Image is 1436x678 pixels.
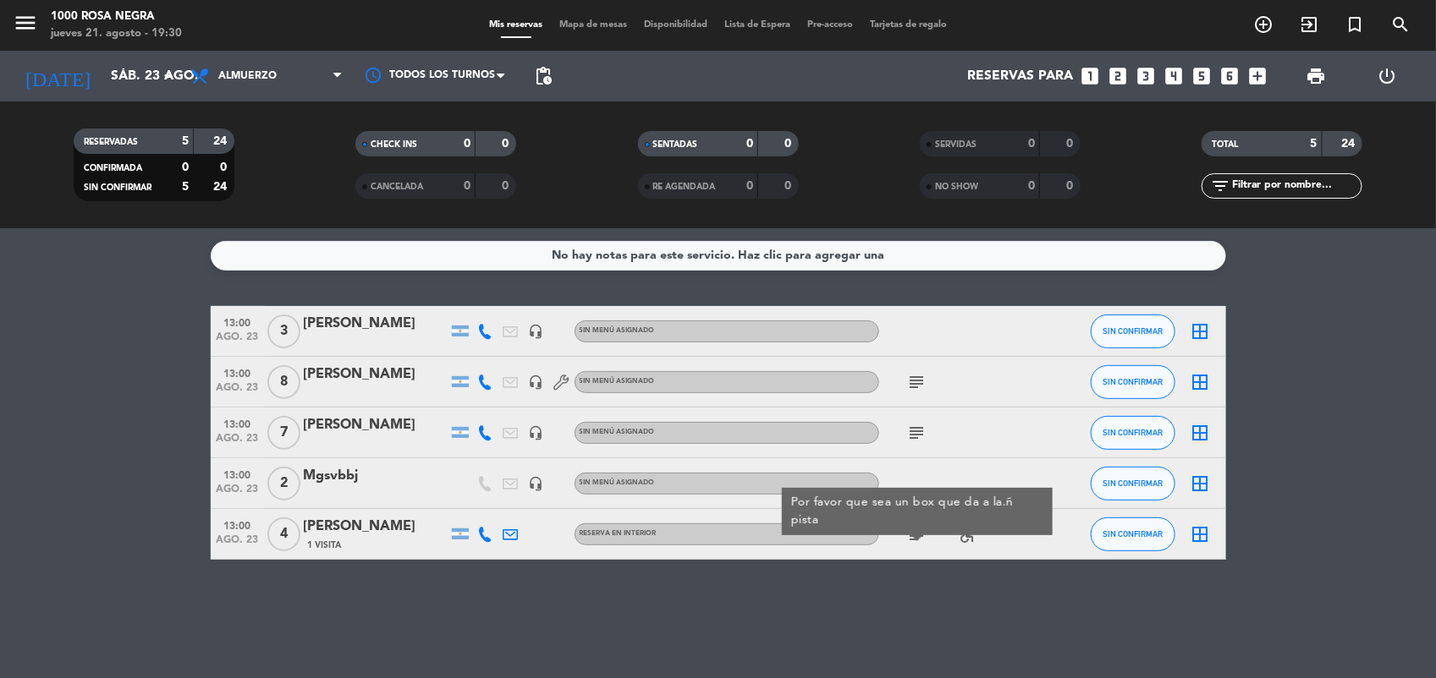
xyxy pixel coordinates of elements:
span: Almuerzo [218,70,277,82]
span: pending_actions [533,66,553,86]
strong: 0 [784,138,795,150]
div: No hay notas para este servicio. Haz clic para agregar una [552,246,884,265]
strong: 0 [503,138,513,150]
div: [PERSON_NAME] [304,364,448,385]
strong: 0 [1028,138,1035,150]
button: SIN CONFIRMAR [1091,416,1175,450]
span: 1 Visita [308,539,342,552]
span: SIN CONFIRMAR [1103,377,1163,386]
strong: 0 [220,161,230,173]
i: subject [907,423,927,443]
span: Sin menú asignado [580,479,655,486]
span: TOTAL [1212,140,1238,149]
span: Mapa de mesas [551,20,635,30]
i: border_all [1191,473,1211,494]
span: Reservas para [967,68,1073,85]
span: SIN CONFIRMAR [1103,529,1163,539]
span: ago. 23 [217,331,259,351]
strong: 0 [503,180,513,192]
span: print [1306,66,1326,86]
span: Sin menú asignado [580,378,655,385]
span: RESERVADAS [84,138,138,146]
span: 2 [267,467,300,500]
i: subject [907,372,927,392]
span: SERVIDAS [935,140,977,149]
span: CONFIRMADA [84,164,142,172]
strong: 5 [182,181,189,193]
i: looks_6 [1219,65,1241,87]
strong: 0 [182,161,189,173]
span: 4 [267,517,300,551]
div: Por favor que sea un box que da a la.ñ pista [790,494,1043,529]
span: CANCELADA [371,183,423,191]
i: exit_to_app [1299,14,1319,35]
i: looks_4 [1163,65,1185,87]
i: looks_3 [1135,65,1157,87]
span: Disponibilidad [635,20,716,30]
i: headset_mic [529,425,544,440]
span: SENTADAS [653,140,698,149]
span: ago. 23 [217,484,259,503]
i: add_box [1246,65,1268,87]
button: SIN CONFIRMAR [1091,517,1175,551]
i: headset_mic [529,324,544,339]
span: NO SHOW [935,183,978,191]
button: SIN CONFIRMAR [1091,365,1175,399]
span: 8 [267,365,300,399]
span: 13:00 [217,413,259,433]
span: 7 [267,416,300,450]
i: border_all [1191,524,1211,544]
i: looks_5 [1191,65,1213,87]
span: ago. 23 [217,433,259,452]
input: Filtrar por nombre... [1230,177,1362,195]
i: search [1390,14,1411,35]
strong: 5 [182,135,189,147]
i: arrow_drop_down [157,66,178,86]
strong: 0 [746,138,753,150]
span: 13:00 [217,363,259,382]
span: ago. 23 [217,382,259,402]
span: SIN CONFIRMAR [84,183,151,192]
i: add_circle_outline [1253,14,1274,35]
strong: 24 [213,135,230,147]
i: [DATE] [13,57,102,95]
span: RESERVA EN INTERIOR [580,530,657,537]
span: 3 [267,314,300,348]
strong: 0 [464,180,470,192]
strong: 0 [464,138,470,150]
strong: 24 [1342,138,1359,150]
i: border_all [1191,423,1211,443]
button: SIN CONFIRMAR [1091,314,1175,348]
span: 13:00 [217,515,259,534]
span: SIN CONFIRMAR [1103,478,1163,488]
i: border_all [1191,321,1211,342]
i: menu [13,10,38,36]
strong: 0 [746,180,753,192]
span: ago. 23 [217,534,259,554]
button: SIN CONFIRMAR [1091,467,1175,500]
button: menu [13,10,38,41]
i: turned_in_not [1345,14,1365,35]
span: 13:00 [217,464,259,484]
span: Sin menú asignado [580,429,655,435]
div: [PERSON_NAME] [304,313,448,335]
span: Pre-acceso [799,20,861,30]
div: jueves 21. agosto - 19:30 [51,25,182,42]
i: headset_mic [529,476,544,491]
strong: 5 [1311,138,1318,150]
i: border_all [1191,372,1211,392]
strong: 0 [1066,138,1076,150]
div: [PERSON_NAME] [304,516,448,538]
span: CHECK INS [371,140,417,149]
strong: 0 [1028,180,1035,192]
span: Sin menú asignado [580,327,655,334]
span: RE AGENDADA [653,183,716,191]
strong: 0 [1066,180,1076,192]
span: SIN CONFIRMAR [1103,326,1163,336]
span: 13:00 [217,312,259,331]
div: LOG OUT [1352,51,1423,101]
strong: 24 [213,181,230,193]
span: Tarjetas de regalo [861,20,955,30]
i: looks_two [1107,65,1129,87]
i: headset_mic [529,375,544,390]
